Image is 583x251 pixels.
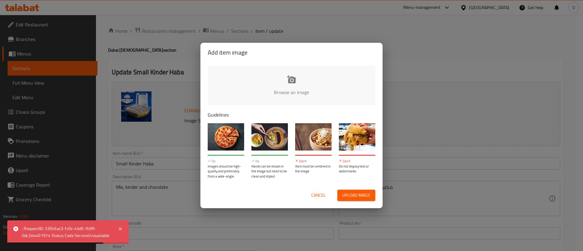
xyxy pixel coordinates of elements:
h2: Add item image [208,48,375,57]
img: guide-img-1@3x.jpg [208,123,244,151]
p: Do [208,159,244,164]
img: guide-img-3@3x.jpg [295,123,332,151]
p: Item must be centered in the image [295,164,332,174]
p: Don't [295,159,332,164]
p: Hands can be shown in the image but need to be clean and styled [251,164,288,179]
button: Upload image [337,190,375,201]
span: Cancel [311,192,326,199]
p: Don't [339,159,375,164]
img: guide-img-4@3x.jpg [339,123,375,151]
p: Guidelines [208,111,375,118]
p: Do not display text or watermarks [339,164,375,174]
p: Images should be high-quality and preferably from a wide-angle [208,164,244,179]
div: : RequestID: 539c6ac3-fc0c-4bd5-9b9f-0dc2e4401974 Status Code ServiceUnavailable [22,225,112,239]
button: Cancel [309,190,328,201]
img: guide-img-2@3x.jpg [251,123,288,151]
span: Upload image [342,192,370,199]
p: Do [251,159,288,164]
